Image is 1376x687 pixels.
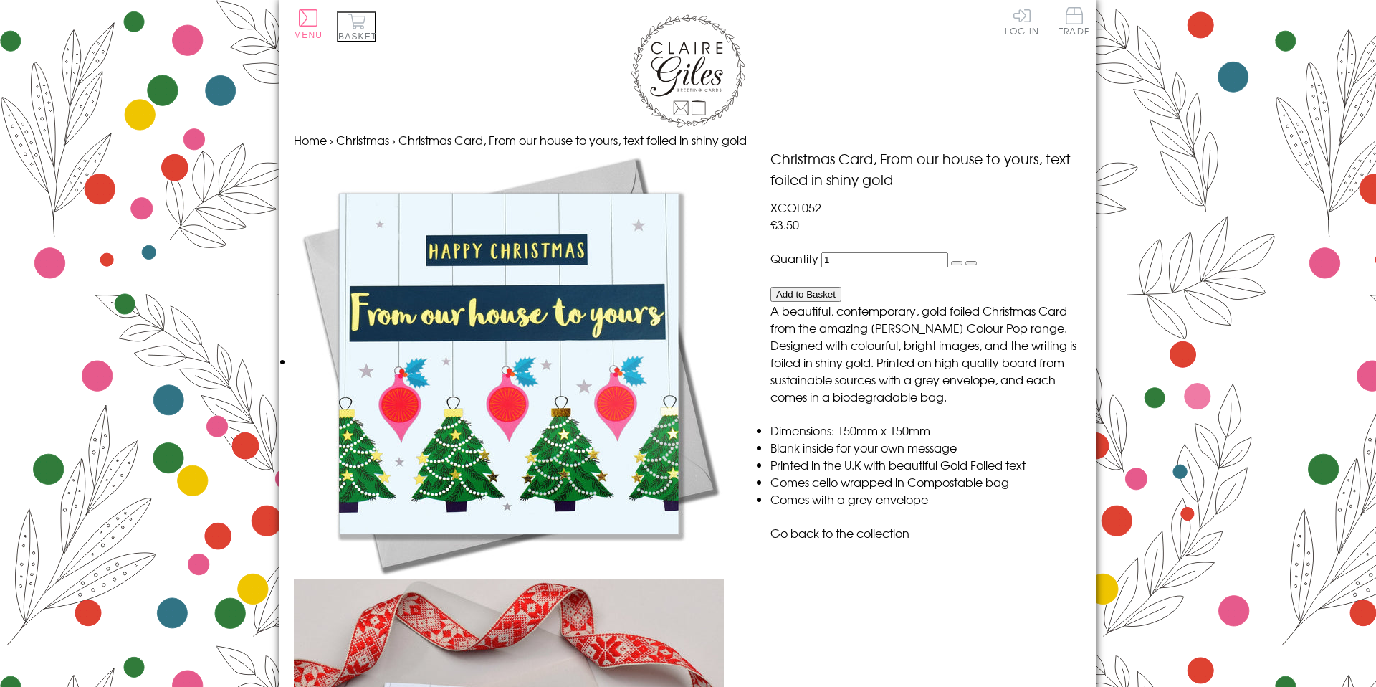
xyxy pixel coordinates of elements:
li: Blank inside for your own message [770,439,1082,456]
span: XCOL052 [770,199,821,216]
span: Trade [1059,7,1089,35]
h1: Christmas Card, From our house to yours, text foiled in shiny gold [770,148,1082,190]
button: Menu [294,9,322,40]
a: Go back to the collection [770,524,909,541]
img: Claire Giles Greetings Cards [631,14,745,128]
nav: breadcrumbs [294,131,1082,148]
a: Home [294,131,327,148]
li: Comes cello wrapped in Compostable bag [770,473,1082,491]
span: £3.50 [770,216,799,233]
li: Dimensions: 150mm x 150mm [770,422,1082,439]
a: Christmas [336,131,389,148]
span: › [392,131,396,148]
span: Add to Basket [776,289,836,300]
span: Christmas Card, From our house to yours, text foiled in shiny gold [398,131,747,148]
img: Christmas Card, From our house to yours, text foiled in shiny gold [294,148,724,579]
a: Log In [1005,7,1039,35]
li: Comes with a grey envelope [770,491,1082,508]
p: A beautiful, contemporary, gold foiled Christmas Card from the amazing [PERSON_NAME] Colour Pop r... [770,302,1082,405]
label: Quantity [770,250,818,267]
a: Trade [1059,7,1089,38]
span: › [330,131,333,148]
span: Menu [294,30,322,40]
button: Basket [337,11,376,42]
li: Printed in the U.K with beautiful Gold Foiled text [770,456,1082,473]
button: Add to Basket [770,287,841,302]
